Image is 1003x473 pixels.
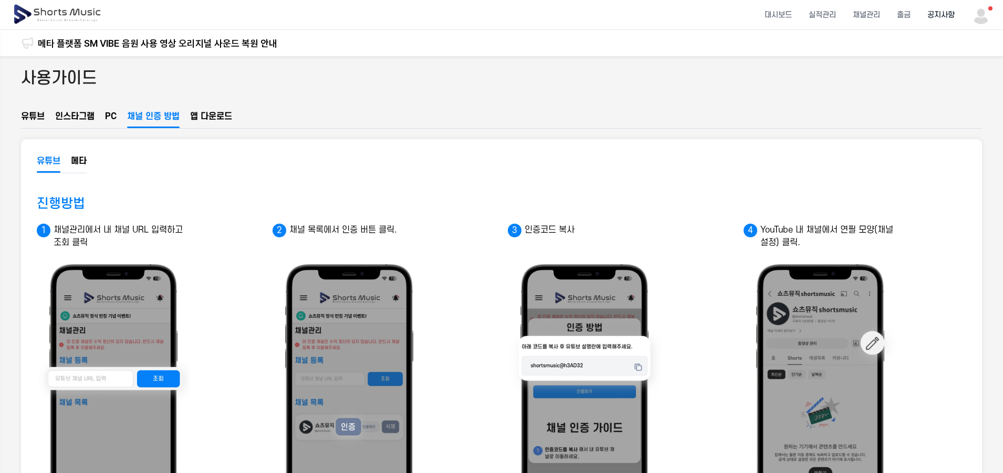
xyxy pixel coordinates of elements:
[21,37,34,49] img: 알림 아이콘
[919,1,963,29] a: 공지사항
[37,155,60,173] button: 유튜브
[800,1,844,29] a: 실적관리
[756,1,800,29] a: 대시보드
[21,110,45,128] button: 유튜브
[105,110,117,128] button: PC
[190,110,232,128] button: 앱 다운로드
[127,110,180,128] button: 채널 인증 방법
[508,224,665,236] p: 인증코드 복사
[71,155,87,173] button: 메타
[889,1,919,29] a: 출금
[37,224,194,249] p: 채널관리에서 내 채널 URL 입력하고 조회 클릭
[971,5,990,24] img: 사용자 이미지
[21,67,97,90] h2: 사용가이드
[55,110,95,128] button: 인스타그램
[37,194,85,213] h3: 진행방법
[273,224,430,236] p: 채널 목록에서 인증 버튼 클릭.
[744,224,901,249] p: YouTube 내 채널에서 연필 모양(채널 설정) 클릭.
[844,1,889,29] a: 채널관리
[38,36,277,50] a: 메타 플랫폼 SM VIBE 음원 사용 영상 오리지널 사운드 복원 안내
